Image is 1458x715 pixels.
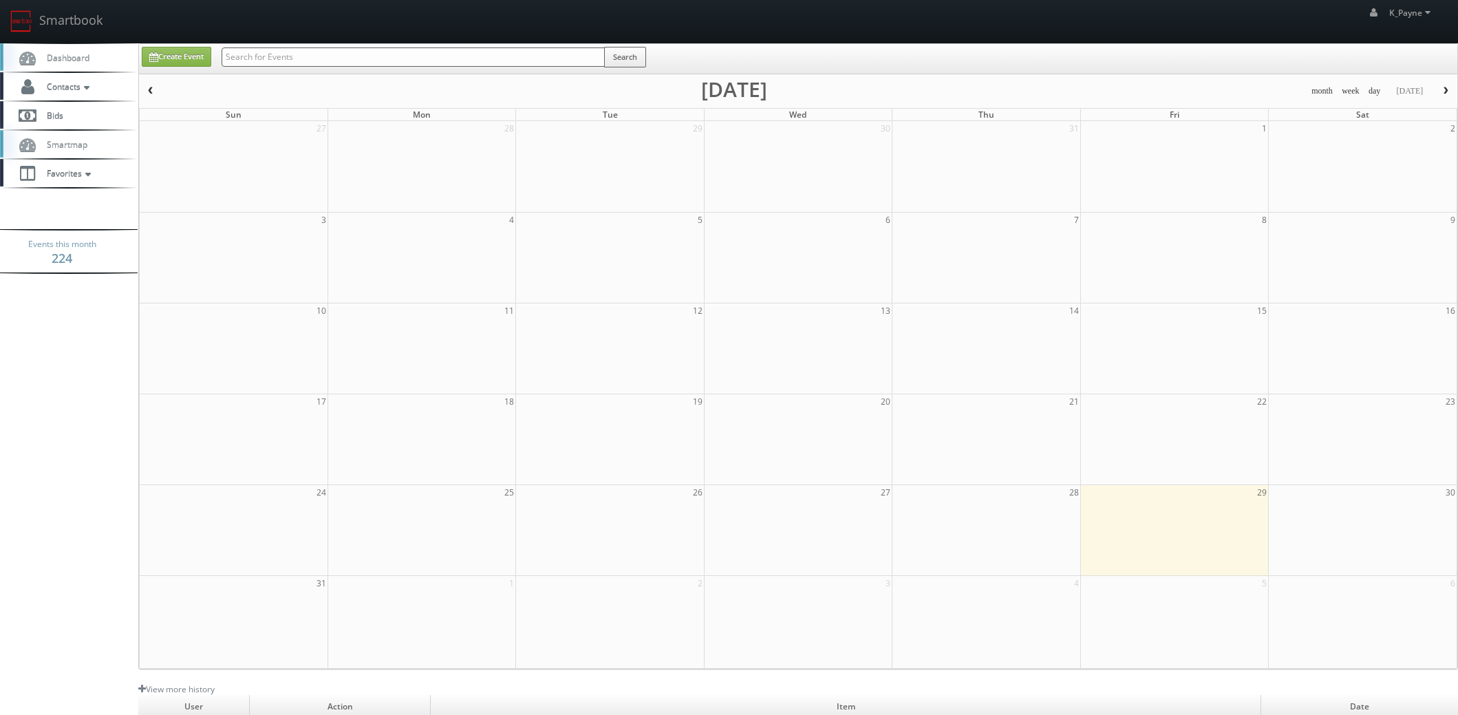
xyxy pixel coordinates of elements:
[315,121,328,136] span: 27
[40,81,93,92] span: Contacts
[320,213,328,227] span: 3
[1068,303,1080,318] span: 14
[503,303,515,318] span: 11
[40,167,94,179] span: Favorites
[1261,213,1268,227] span: 8
[1261,121,1268,136] span: 1
[226,109,242,120] span: Sun
[1170,109,1179,120] span: Fri
[884,576,892,590] span: 3
[1391,83,1428,100] button: [DATE]
[1068,485,1080,500] span: 28
[604,47,646,67] button: Search
[503,485,515,500] span: 25
[142,47,211,67] a: Create Event
[1444,394,1457,409] span: 23
[1068,121,1080,136] span: 31
[508,576,515,590] span: 1
[503,394,515,409] span: 18
[315,394,328,409] span: 17
[1449,213,1457,227] span: 9
[1449,576,1457,590] span: 6
[879,485,892,500] span: 27
[884,213,892,227] span: 6
[1356,109,1369,120] span: Sat
[1364,83,1386,100] button: day
[1256,394,1268,409] span: 22
[1449,121,1457,136] span: 2
[1444,303,1457,318] span: 16
[879,394,892,409] span: 20
[1256,303,1268,318] span: 15
[138,683,215,695] a: View more history
[52,250,72,266] strong: 224
[508,213,515,227] span: 4
[315,303,328,318] span: 10
[40,52,89,63] span: Dashboard
[28,237,96,251] span: Events this month
[692,121,704,136] span: 29
[40,138,87,150] span: Smartmap
[692,485,704,500] span: 26
[692,394,704,409] span: 19
[413,109,431,120] span: Mon
[696,213,704,227] span: 5
[1307,83,1338,100] button: month
[879,121,892,136] span: 30
[1068,394,1080,409] span: 21
[1389,7,1435,19] span: K_Payne
[879,303,892,318] span: 13
[1444,485,1457,500] span: 30
[503,121,515,136] span: 28
[1073,213,1080,227] span: 7
[1261,576,1268,590] span: 5
[40,109,63,121] span: Bids
[315,485,328,500] span: 24
[701,83,767,96] h2: [DATE]
[692,303,704,318] span: 12
[315,576,328,590] span: 31
[978,109,994,120] span: Thu
[696,576,704,590] span: 2
[10,10,32,32] img: smartbook-logo.png
[789,109,806,120] span: Wed
[1256,485,1268,500] span: 29
[1073,576,1080,590] span: 4
[222,47,605,67] input: Search for Events
[1337,83,1364,100] button: week
[603,109,618,120] span: Tue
